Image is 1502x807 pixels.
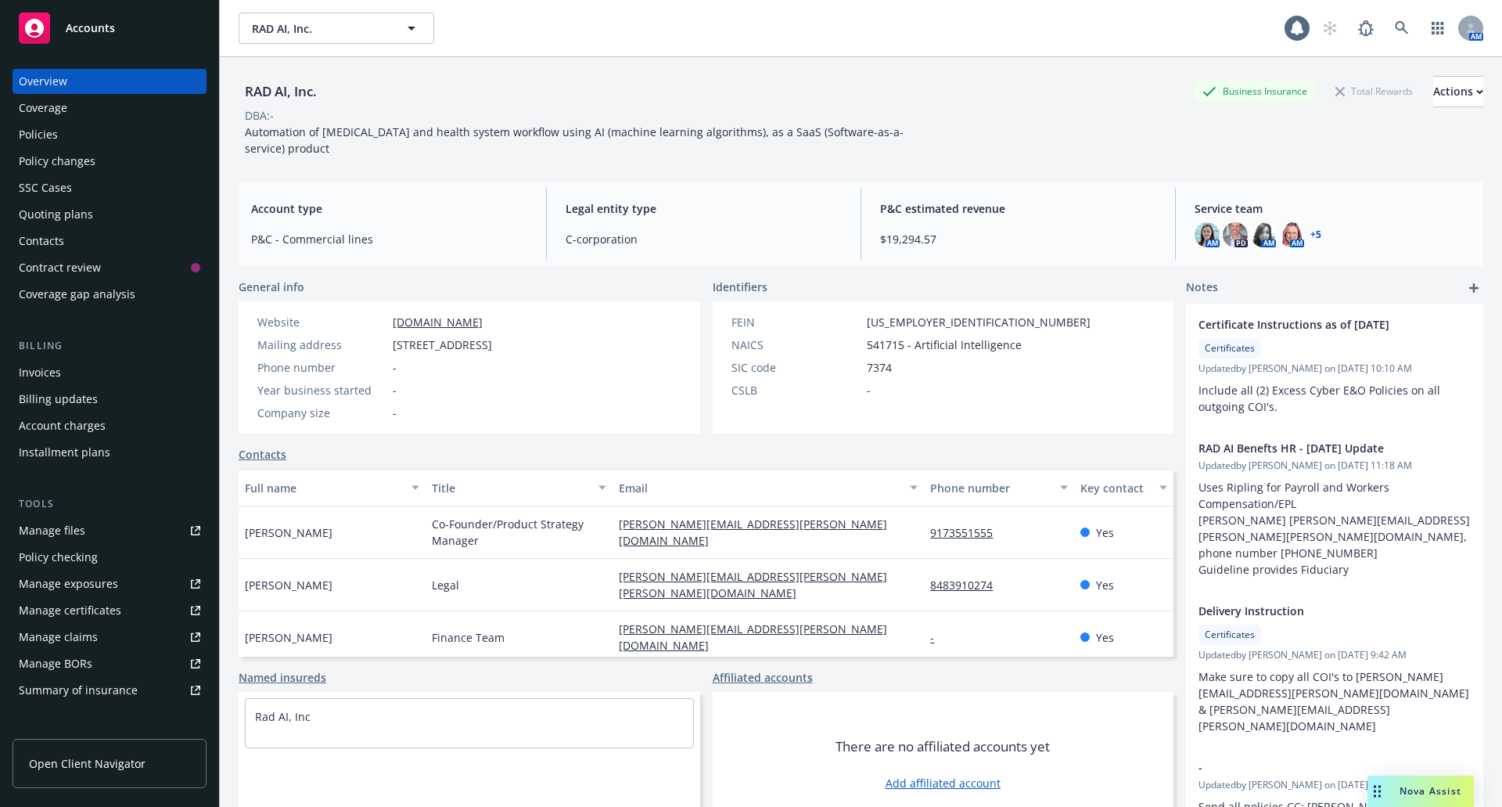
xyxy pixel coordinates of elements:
a: Policy changes [13,149,207,174]
a: Installment plans [13,440,207,465]
div: Full name [245,480,402,496]
span: [PERSON_NAME] [245,524,332,541]
span: P&C estimated revenue [880,200,1156,217]
div: Billing [13,338,207,354]
span: Updated by [PERSON_NAME] on [DATE] 10:10 AM [1198,362,1471,376]
span: - [1198,759,1430,776]
a: 9173551555 [930,525,1005,540]
span: Certificate Instructions as of [DATE] [1198,316,1430,333]
div: Account charges [19,413,106,438]
span: Legal [432,577,459,593]
div: Contacts [19,229,64,254]
div: Email [619,480,900,496]
a: Policies [13,122,207,147]
div: Coverage [19,95,67,121]
span: Certificates [1205,341,1255,355]
img: photo [1251,222,1276,247]
a: Manage certificates [13,598,207,623]
div: Website [257,314,386,330]
div: Coverage gap analysis [19,282,135,307]
span: Yes [1096,577,1114,593]
span: Identifiers [713,279,767,295]
div: RAD AI, Inc. [239,81,323,102]
a: Policy checking [13,545,207,570]
button: Full name [239,469,426,506]
div: Delivery InstructionCertificatesUpdatedby [PERSON_NAME] on [DATE] 9:42 AMMake sure to copy all CO... [1186,590,1483,747]
span: Updated by [PERSON_NAME] on [DATE] 9:42 AM [1198,648,1471,662]
div: Installment plans [19,440,110,465]
span: Updated by [PERSON_NAME] on [DATE] 11:18 AM [1198,459,1471,473]
a: add [1464,279,1483,297]
div: DBA: - [245,107,274,124]
div: FEIN [731,314,861,330]
button: Phone number [924,469,1073,506]
span: Automation of [MEDICAL_DATA] and health system workflow using AI (machine learning algorithms), a... [245,124,904,156]
a: Manage claims [13,625,207,650]
div: Actions [1433,77,1483,106]
span: - [867,382,871,398]
a: Manage exposures [13,571,207,596]
div: Tools [13,496,207,512]
a: Accounts [13,6,207,50]
a: - [930,630,947,645]
span: Certificates [1205,628,1255,642]
a: Coverage gap analysis [13,282,207,307]
span: Legal entity type [566,200,842,217]
a: Start snowing [1314,13,1346,44]
div: Phone number [930,480,1050,496]
a: Search [1386,13,1418,44]
span: Accounts [66,22,115,34]
div: Summary of insurance [19,678,138,703]
img: photo [1279,222,1304,247]
a: [PERSON_NAME][EMAIL_ADDRESS][PERSON_NAME][DOMAIN_NAME] [619,621,887,653]
div: Certificate Instructions as of [DATE]CertificatesUpdatedby [PERSON_NAME] on [DATE] 10:10 AMInclud... [1186,304,1483,427]
span: Open Client Navigator [29,755,146,772]
span: [PERSON_NAME] [245,577,332,593]
a: Contacts [13,229,207,254]
a: 8483910274 [930,578,1005,593]
span: Include all (2) Excess Cyber E&O Policies on all outgoing COI's. [1198,383,1443,414]
div: CSLB [731,382,861,398]
div: Policy changes [19,149,95,174]
a: Switch app [1422,13,1453,44]
span: There are no affiliated accounts yet [835,737,1050,756]
a: Coverage [13,95,207,121]
span: Account type [251,200,527,217]
div: NAICS [731,337,861,353]
a: Manage files [13,518,207,543]
a: +5 [1310,230,1321,240]
a: Affiliated accounts [713,669,813,686]
span: Updated by [PERSON_NAME] on [DATE] 10:37 AM [1198,778,1471,792]
div: Total Rewards [1328,81,1421,101]
div: Phone number [257,359,386,376]
div: Policies [19,122,58,147]
div: Company size [257,405,386,421]
a: Invoices [13,360,207,385]
button: Email [613,469,924,506]
span: - [393,359,397,376]
span: Notes [1186,279,1218,297]
span: Yes [1096,524,1114,541]
span: [US_EMPLOYER_IDENTIFICATION_NUMBER] [867,314,1091,330]
a: Manage BORs [13,651,207,676]
span: 541715 - Artificial Intelligence [867,337,1022,353]
div: Contract review [19,255,101,280]
div: SSC Cases [19,175,72,200]
div: Manage exposures [19,571,118,596]
div: Key contact [1080,480,1150,496]
div: Invoices [19,360,61,385]
div: SIC code [731,359,861,376]
p: Uses Ripling for Payroll and Workers Compensation/EPL [PERSON_NAME] [PERSON_NAME][EMAIL_ADDRESS][... [1198,479,1471,578]
div: Manage claims [19,625,98,650]
img: photo [1195,222,1220,247]
a: Rad AI, Inc [255,709,311,724]
div: Manage files [19,518,85,543]
span: General info [239,279,304,295]
a: Quoting plans [13,202,207,227]
a: SSC Cases [13,175,207,200]
div: Policy checking [19,545,98,570]
a: [DOMAIN_NAME] [393,315,483,330]
a: Billing updates [13,387,207,412]
a: Account charges [13,413,207,438]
